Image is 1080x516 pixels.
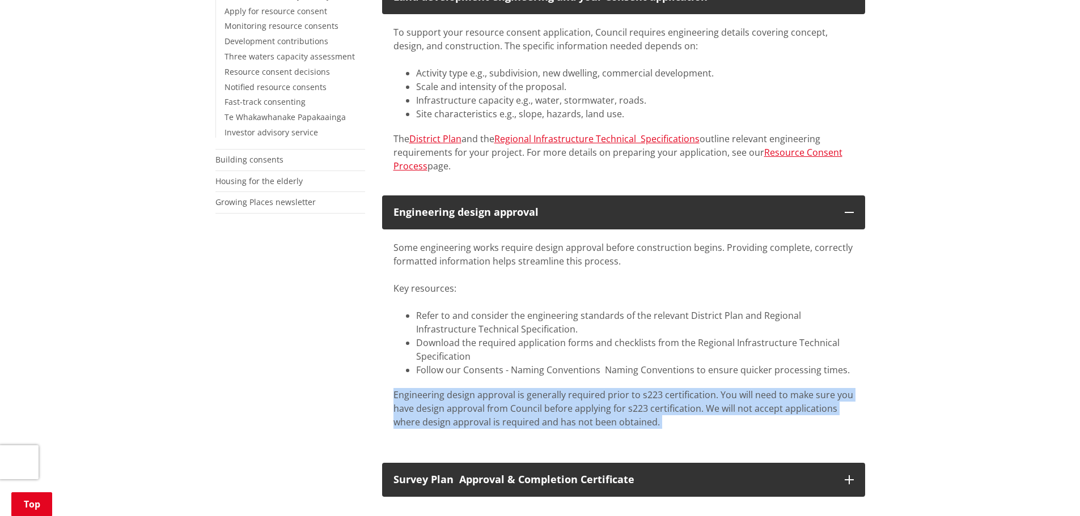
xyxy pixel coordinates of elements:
li: Site characteristics e.g., slope, hazards, land use.​ [416,107,854,121]
button: Engineering design approval [382,195,865,229]
a: Regional Infrastructure Technical Specifications [494,133,700,145]
a: Apply for resource consent [225,6,327,16]
a: Top [11,492,52,516]
a: Notified resource consents [225,82,327,92]
a: Resource Consent Process [393,146,842,172]
button: Survey Plan Approval & Completion Certificate [382,463,865,497]
span: The and the outline relevant engineering requirements for your project. For more details on prepa... [393,133,842,172]
div: Some engineering works require design approval before construction begins. Providing complete, co... [393,241,854,268]
a: Housing for the elderly [215,176,303,186]
li: Follow our Consents - Naming Conventions Naming Conventions to ensure quicker processing times. [416,363,854,377]
li: Scale and intensity of the proposal.​ [416,80,854,93]
a: Monitoring resource consents [225,20,338,31]
a: Investor advisory service [225,127,318,138]
a: Three waters capacity assessment [225,51,355,62]
a: Resource consent decisions [225,66,330,77]
a: Growing Places newsletter [215,197,316,207]
a: Fast-track consenting [225,96,306,107]
li: Activity type e.g., subdivision, new dwelling, commercial development.​ [416,66,854,80]
div: Survey Plan Approval & Completion Certificate [393,474,833,485]
li: Download the required application forms and checklists from the Regional Infrastructure Technical... [416,336,854,363]
a: Development contributions [225,36,328,46]
p: Engineering design approval is generally required prior to s223 certification. You will need to m... [393,388,854,429]
div: To support your resource consent application, Council requires engineering details covering conce... [393,25,854,53]
a: District Plan [409,133,461,145]
li: Refer to and consider the engineering standards of the relevant District Plan and Regional Infras... [416,309,854,336]
iframe: Messenger Launcher [1028,468,1069,509]
a: Building consents [215,154,283,165]
a: Te Whakawhanake Papakaainga [225,112,346,122]
div: Engineering design approval [393,207,833,218]
div: Key resources:​ [393,282,854,295]
li: Infrastructure capacity e.g., water, stormwater, roads.​ [416,93,854,107]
